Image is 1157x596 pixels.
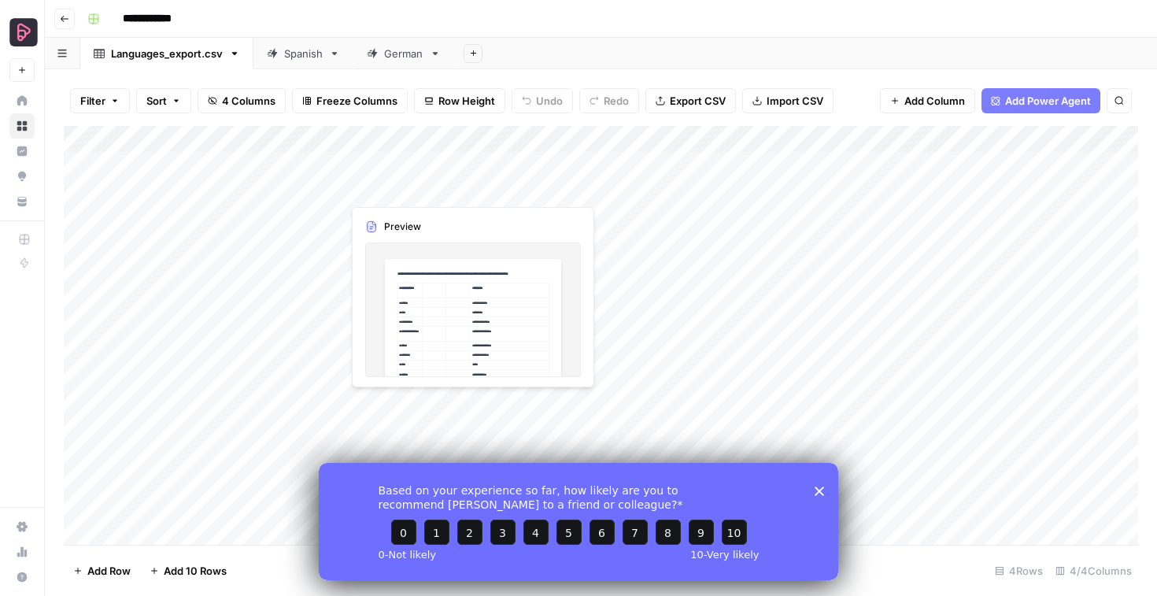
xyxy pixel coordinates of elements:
[981,88,1100,113] button: Add Power Agent
[9,565,35,590] button: Help + Support
[292,88,408,113] button: Freeze Columns
[253,38,353,69] a: Spanish
[9,164,35,189] a: Opportunities
[989,558,1049,583] div: 4 Rows
[645,88,736,113] button: Export CSV
[80,38,253,69] a: Languages_export.csv
[87,563,131,579] span: Add Row
[319,463,838,580] iframe: Survey from AirOps
[438,93,495,109] span: Row Height
[9,88,35,113] a: Home
[9,18,38,46] img: Preply Business Logo
[1005,93,1091,109] span: Add Power Agent
[136,88,191,113] button: Sort
[767,93,823,109] span: Import CSV
[1049,558,1138,583] div: 4/4 Columns
[604,93,629,109] span: Redo
[9,139,35,164] a: Insights
[9,189,35,214] a: Your Data
[384,46,423,61] div: German
[742,88,834,113] button: Import CSV
[579,88,639,113] button: Redo
[164,563,227,579] span: Add 10 Rows
[64,558,140,583] button: Add Row
[536,93,563,109] span: Undo
[9,539,35,565] a: Usage
[70,88,130,113] button: Filter
[670,93,726,109] span: Export CSV
[111,46,223,61] div: Languages_export.csv
[146,93,167,109] span: Sort
[316,93,397,109] span: Freeze Columns
[80,93,105,109] span: Filter
[880,88,975,113] button: Add Column
[9,514,35,539] a: Settings
[222,93,275,109] span: 4 Columns
[512,88,573,113] button: Undo
[284,46,323,61] div: Spanish
[9,113,35,139] a: Browse
[414,88,505,113] button: Row Height
[904,93,965,109] span: Add Column
[140,558,236,583] button: Add 10 Rows
[198,88,286,113] button: 4 Columns
[9,13,35,52] button: Workspace: Preply Business
[353,38,454,69] a: German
